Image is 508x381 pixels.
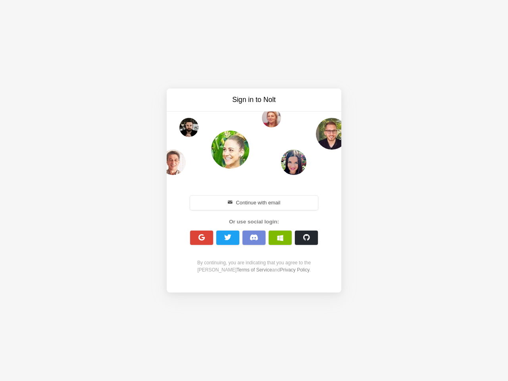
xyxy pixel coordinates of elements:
[237,267,272,273] a: Terms of Service
[280,267,309,273] a: Privacy Policy
[186,259,322,273] div: By continuing, you are indicating that you agree to the [PERSON_NAME] and .
[186,218,322,226] div: Or use social login:
[190,196,318,210] button: Continue with email
[187,95,321,105] h3: Sign in to Nolt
